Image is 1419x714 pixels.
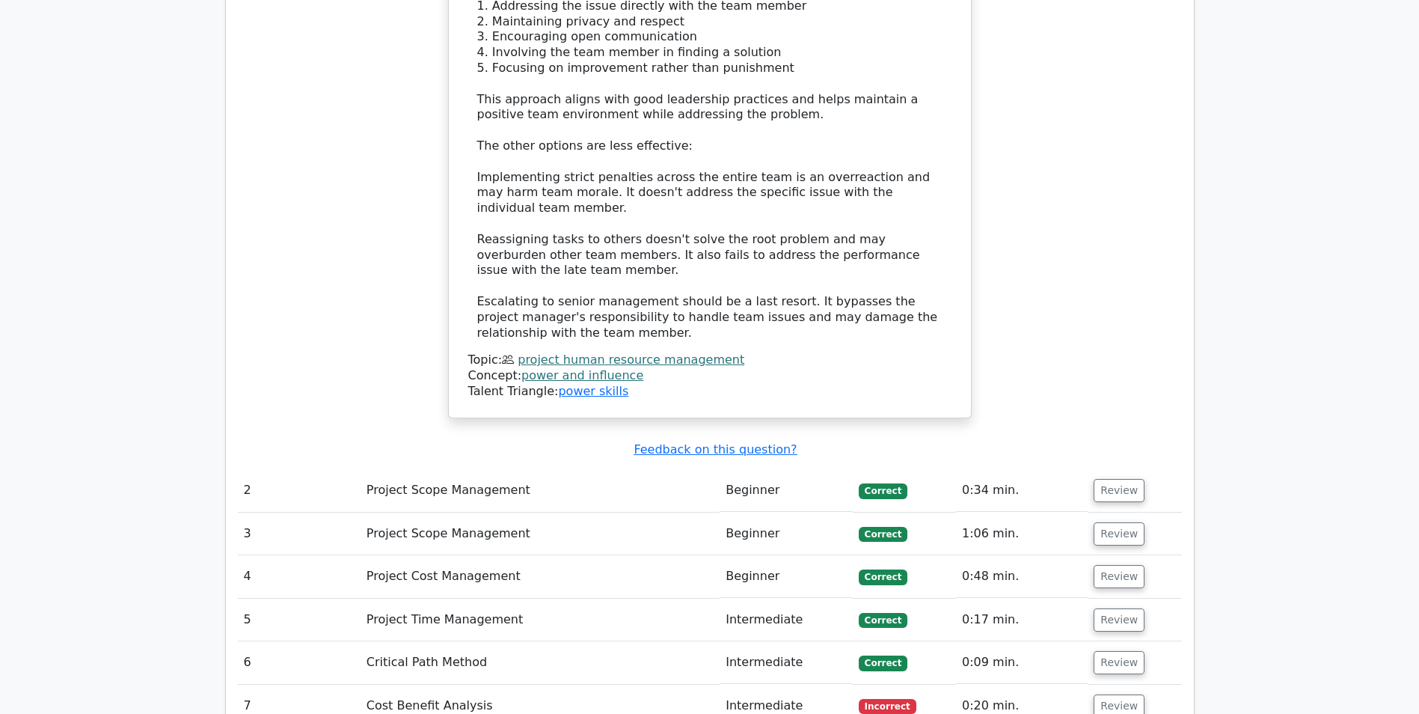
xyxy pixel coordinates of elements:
a: project human resource management [518,353,744,367]
td: Beginner [720,513,853,555]
td: Project Scope Management [361,513,720,555]
td: 4 [238,555,361,598]
td: 1:06 min. [956,513,1088,555]
span: Correct [859,527,907,542]
td: 3 [238,513,361,555]
td: 6 [238,641,361,684]
td: 0:48 min. [956,555,1088,598]
span: Correct [859,570,907,585]
td: 0:09 min. [956,641,1088,684]
td: Intermediate [720,599,853,641]
a: power and influence [521,368,643,382]
td: 5 [238,599,361,641]
button: Review [1094,608,1144,632]
td: 0:34 min. [956,469,1088,512]
td: Project Time Management [361,599,720,641]
div: Concept: [468,368,951,384]
a: power skills [558,384,628,398]
td: Project Scope Management [361,469,720,512]
td: 0:17 min. [956,599,1088,641]
td: Critical Path Method [361,641,720,684]
td: Beginner [720,469,853,512]
div: Topic: [468,353,951,368]
button: Review [1094,479,1144,502]
span: Correct [859,483,907,498]
button: Review [1094,651,1144,674]
td: 2 [238,469,361,512]
td: Project Cost Management [361,555,720,598]
span: Incorrect [859,699,916,714]
span: Correct [859,656,907,671]
button: Review [1094,522,1144,546]
td: Beginner [720,555,853,598]
button: Review [1094,565,1144,588]
span: Correct [859,613,907,628]
a: Feedback on this question? [634,442,797,457]
div: Talent Triangle: [468,353,951,399]
td: Intermediate [720,641,853,684]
